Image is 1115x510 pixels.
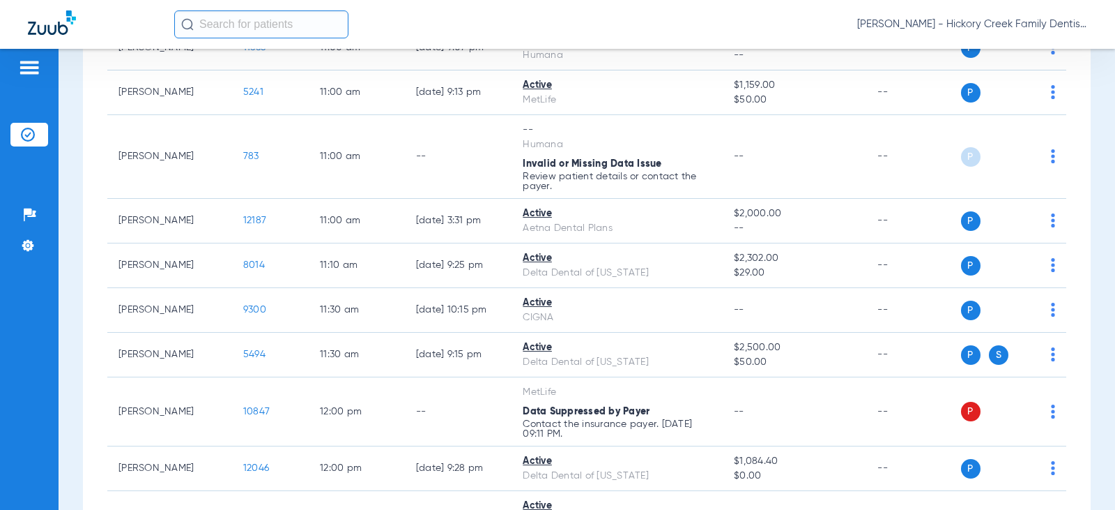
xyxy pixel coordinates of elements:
img: Search Icon [181,18,194,31]
span: -- [734,305,744,315]
span: 12046 [243,463,269,473]
img: group-dot-blue.svg [1051,258,1055,272]
td: -- [866,199,960,243]
td: -- [405,377,512,447]
div: Humana [523,137,712,152]
img: group-dot-blue.svg [1051,405,1055,419]
span: P [961,345,981,365]
span: 783 [243,151,259,161]
span: $1,084.40 [734,454,855,469]
td: [PERSON_NAME] [107,243,232,288]
div: Active [523,78,712,93]
div: Active [523,340,712,355]
td: 11:00 AM [309,115,405,199]
span: P [961,256,981,276]
td: -- [866,447,960,491]
td: [DATE] 9:15 PM [405,333,512,377]
div: Delta Dental of [US_STATE] [523,266,712,280]
td: 12:00 PM [309,377,405,447]
span: -- [734,48,855,63]
span: S [989,345,1008,365]
div: Active [523,296,712,310]
td: 11:30 AM [309,288,405,333]
div: Active [523,207,712,221]
span: $50.00 [734,93,855,107]
td: [DATE] 9:13 PM [405,70,512,115]
img: group-dot-blue.svg [1051,303,1055,317]
td: 11:30 AM [309,333,405,377]
span: 5494 [243,350,266,359]
div: Delta Dental of [US_STATE] [523,355,712,370]
td: [PERSON_NAME] [107,199,232,243]
span: $2,500.00 [734,340,855,355]
td: -- [866,115,960,199]
td: [DATE] 3:31 PM [405,199,512,243]
span: P [961,459,981,479]
td: -- [866,288,960,333]
td: [PERSON_NAME] [107,288,232,333]
img: group-dot-blue.svg [1051,461,1055,475]
td: 11:00 AM [309,70,405,115]
td: [DATE] 10:15 PM [405,288,512,333]
span: P [961,211,981,231]
td: -- [866,243,960,288]
span: P [961,147,981,167]
td: [DATE] 9:25 PM [405,243,512,288]
div: Active [523,251,712,266]
div: MetLife [523,385,712,400]
span: 9300 [243,305,266,315]
div: Humana [523,48,712,63]
span: $0.00 [734,469,855,483]
span: $50.00 [734,355,855,370]
td: -- [866,333,960,377]
img: Zuub Logo [28,10,76,35]
span: -- [734,407,744,417]
img: group-dot-blue.svg [1051,149,1055,163]
img: group-dot-blue.svg [1051,85,1055,99]
img: group-dot-blue.svg [1051,213,1055,227]
div: Delta Dental of [US_STATE] [523,469,712,483]
td: -- [866,70,960,115]
span: Invalid or Missing Data Issue [523,159,661,169]
td: [PERSON_NAME] [107,115,232,199]
td: [PERSON_NAME] [107,70,232,115]
span: 12187 [243,216,266,225]
span: P [961,301,981,320]
span: 5241 [243,87,263,97]
p: Contact the insurance payer. [DATE] 09:11 PM. [523,419,712,439]
span: -- [734,221,855,236]
span: [PERSON_NAME] - Hickory Creek Family Dentistry [857,17,1087,31]
input: Search for patients [174,10,348,38]
td: [DATE] 9:28 PM [405,447,512,491]
div: MetLife [523,93,712,107]
td: 11:10 AM [309,243,405,288]
td: -- [866,377,960,447]
span: $2,000.00 [734,207,855,221]
div: Aetna Dental Plans [523,221,712,236]
td: 11:00 AM [309,199,405,243]
img: hamburger-icon [18,59,40,76]
td: 12:00 PM [309,447,405,491]
span: P [961,83,981,103]
span: P [961,402,981,421]
div: Active [523,454,712,469]
td: [PERSON_NAME] [107,333,232,377]
td: [PERSON_NAME] [107,447,232,491]
td: -- [405,115,512,199]
span: 10847 [243,407,270,417]
img: group-dot-blue.svg [1051,347,1055,361]
span: -- [734,151,744,161]
p: Review patient details or contact the payer. [523,172,712,191]
div: CIGNA [523,310,712,325]
span: Data Suppressed by Payer [523,407,649,417]
div: -- [523,123,712,137]
span: $29.00 [734,266,855,280]
span: 8014 [243,260,265,270]
span: $2,302.00 [734,251,855,266]
td: [PERSON_NAME] [107,377,232,447]
span: $1,159.00 [734,78,855,93]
